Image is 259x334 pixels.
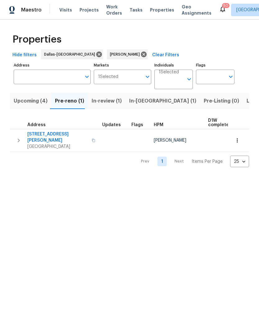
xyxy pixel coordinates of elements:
span: Hide filters [12,51,37,59]
div: Dallas-[GEOGRAPHIC_DATA] [41,49,103,59]
span: Maestro [21,7,42,13]
span: Properties [12,36,61,43]
span: [GEOGRAPHIC_DATA] [27,144,88,150]
span: Updates [102,123,121,127]
span: Flags [131,123,143,127]
span: HPM [154,123,163,127]
span: Upcoming (4) [14,97,48,105]
span: Clear Filters [152,51,179,59]
span: 1 Selected [98,74,118,80]
span: Tasks [129,8,143,12]
span: D1W complete [208,118,229,127]
span: 1 Selected [159,70,179,75]
button: Hide filters [10,49,39,61]
div: 25 [230,153,249,170]
span: Address [27,123,46,127]
button: Open [226,72,235,81]
span: In-review (1) [92,97,122,105]
span: [STREET_ADDRESS][PERSON_NAME] [27,131,88,144]
a: Goto page 1 [157,157,167,166]
span: Properties [150,7,174,13]
nav: Pagination Navigation [135,156,249,167]
button: Open [143,72,152,81]
label: Individuals [154,63,193,67]
span: [PERSON_NAME] [154,138,186,143]
label: Flags [196,63,234,67]
div: 50 [223,2,228,9]
span: [PERSON_NAME] [110,51,142,57]
p: Items Per Page [192,158,223,165]
span: Visits [59,7,72,13]
button: Open [83,72,91,81]
span: Pre-Listing (0) [204,97,239,105]
span: Dallas-[GEOGRAPHIC_DATA] [44,51,98,57]
span: Pre-reno (1) [55,97,84,105]
label: Address [14,63,91,67]
div: [PERSON_NAME] [107,49,148,59]
button: Clear Filters [150,49,182,61]
span: Geo Assignments [182,4,211,16]
span: Work Orders [106,4,122,16]
label: Markets [94,63,152,67]
span: In-[GEOGRAPHIC_DATA] (1) [129,97,196,105]
span: Projects [80,7,99,13]
button: Open [185,75,193,84]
